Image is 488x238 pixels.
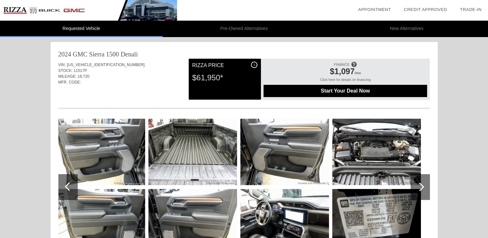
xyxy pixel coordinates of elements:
span: Start Your Deal Now [272,88,419,94]
div: Quoted on [DATE] 12:36:33 PM [58,89,430,99]
div: Denali [121,50,138,59]
span: MILEAGE: [58,74,77,79]
div: 2024 GMC Sierra 1500 [58,50,119,59]
span: 18,720 [78,74,90,79]
li: New Alternatives [325,21,488,37]
span: FINANCE [334,63,349,66]
div: /mo [267,67,424,78]
span: MFR. CODE: [58,80,81,84]
span: [US_VEHICLE_IDENTIFICATION_NUMBER] [67,63,144,67]
img: 128b38fca09ebcf290e9d42ed42152e1.jpg [148,119,237,185]
span: 11517P [74,68,87,73]
a: Appointment [358,7,391,12]
span: VIN: [58,63,66,67]
img: 3d18cbbe7fd005b4c413d6db549b2d7c.jpg [332,119,421,185]
div: Click here for details on financing [264,78,427,85]
a: Trade-In [460,7,482,12]
div: $61,950* [192,69,257,86]
span: i [254,63,255,67]
li: Pre-Owned Alternatives [163,21,325,37]
span: STOCK: [58,68,73,73]
span: $1,097 [330,67,354,76]
img: 2b061091282b8da70e972acfd2776c63.jpg [240,119,329,185]
img: d4a43f0266a7c29b62002b9082630986.jpg [56,119,145,185]
div: Rizza Price [192,62,257,69]
a: Credit Approved [404,7,447,12]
